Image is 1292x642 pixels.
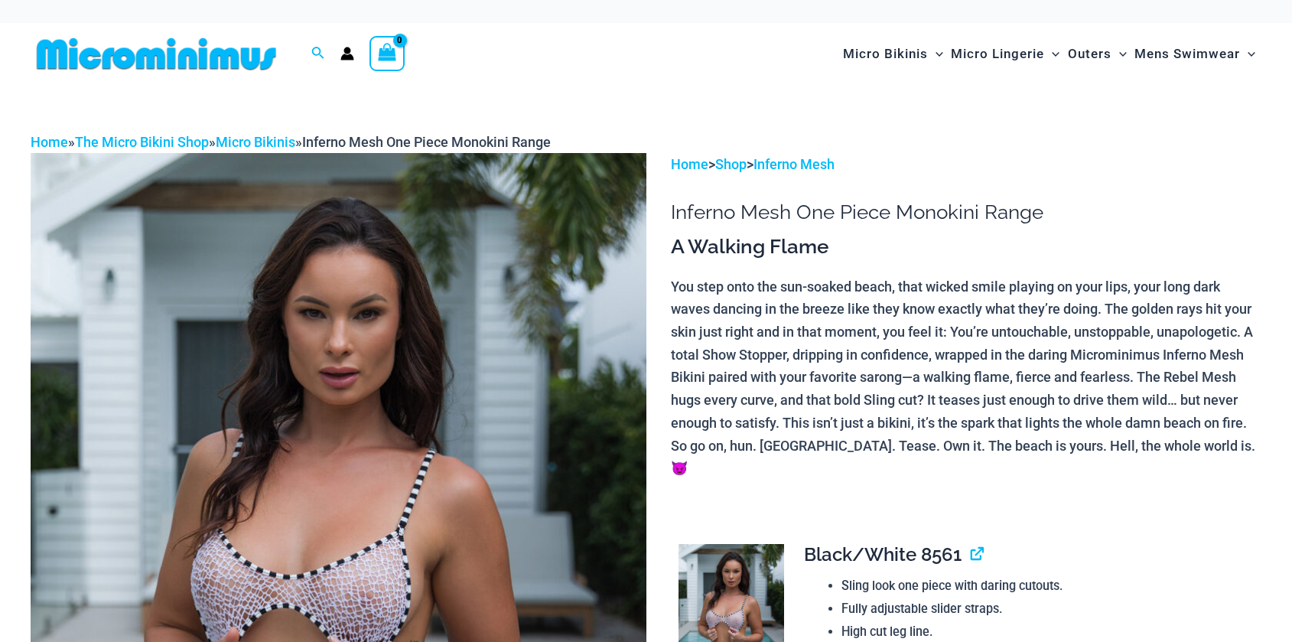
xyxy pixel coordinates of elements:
[671,275,1261,480] p: You step onto the sun-soaked beach, that wicked smile playing on your lips, your long dark waves ...
[951,34,1044,73] span: Micro Lingerie
[804,543,962,565] span: Black/White 8561
[1240,34,1255,73] span: Menu Toggle
[671,200,1261,224] h1: Inferno Mesh One Piece Monokini Range
[1068,34,1111,73] span: Outers
[75,134,209,150] a: The Micro Bikini Shop
[837,28,1261,80] nav: Site Navigation
[841,575,1249,598] li: Sling look one piece with daring cutouts.
[671,234,1261,260] h3: A Walking Flame
[1131,31,1259,77] a: Mens SwimwearMenu ToggleMenu Toggle
[302,134,551,150] span: Inferno Mesh One Piece Monokini Range
[671,156,708,172] a: Home
[839,31,947,77] a: Micro BikinisMenu ToggleMenu Toggle
[928,34,943,73] span: Menu Toggle
[1111,34,1127,73] span: Menu Toggle
[843,34,928,73] span: Micro Bikinis
[216,134,295,150] a: Micro Bikinis
[841,598,1249,621] li: Fully adjustable slider straps.
[311,44,325,64] a: Search icon link
[31,134,68,150] a: Home
[1044,34,1059,73] span: Menu Toggle
[369,36,405,71] a: View Shopping Cart, empty
[1134,34,1240,73] span: Mens Swimwear
[947,31,1063,77] a: Micro LingerieMenu ToggleMenu Toggle
[31,37,282,71] img: MM SHOP LOGO FLAT
[1064,31,1131,77] a: OutersMenu ToggleMenu Toggle
[753,156,835,172] a: Inferno Mesh
[715,156,747,172] a: Shop
[31,134,551,150] span: » » »
[671,153,1261,176] p: > >
[340,47,354,60] a: Account icon link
